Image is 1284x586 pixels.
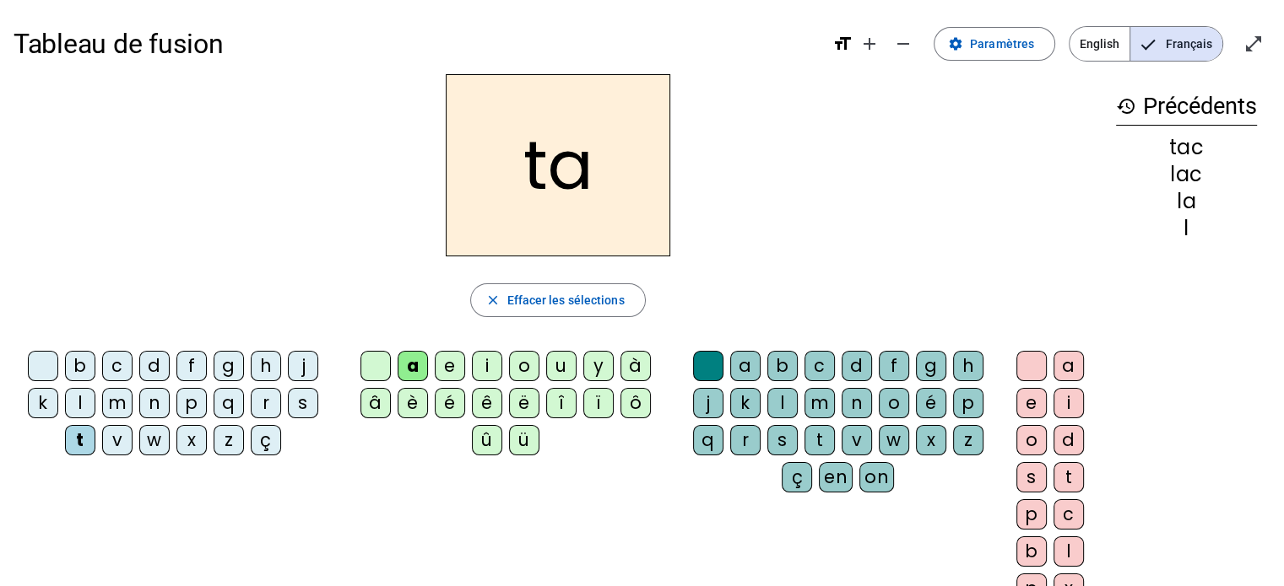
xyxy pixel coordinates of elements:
[472,388,502,418] div: ê
[28,388,58,418] div: k
[1016,499,1047,530] div: p
[1243,34,1264,54] mat-icon: open_in_full
[546,351,577,381] div: u
[446,74,670,256] h2: ta
[1116,137,1257,158] div: tac
[693,425,723,455] div: q
[1054,499,1084,530] div: c
[435,351,465,381] div: e
[767,351,798,381] div: b
[1054,351,1084,381] div: a
[507,290,624,310] span: Effacer les sélections
[730,351,761,381] div: a
[767,388,798,418] div: l
[916,351,946,381] div: g
[485,293,500,308] mat-icon: close
[398,351,428,381] div: a
[14,17,819,71] h1: Tableau de fusion
[251,388,281,418] div: r
[730,388,761,418] div: k
[546,388,577,418] div: î
[176,425,207,455] div: x
[879,351,909,381] div: f
[1130,27,1222,61] span: Français
[509,388,539,418] div: ë
[1016,388,1047,418] div: e
[842,425,872,455] div: v
[360,388,391,418] div: â
[620,388,651,418] div: ô
[65,351,95,381] div: b
[583,351,614,381] div: y
[819,462,853,492] div: en
[1116,88,1257,126] h3: Précédents
[139,388,170,418] div: n
[139,425,170,455] div: w
[288,388,318,418] div: s
[65,425,95,455] div: t
[842,388,872,418] div: n
[1237,27,1270,61] button: Entrer en plein écran
[1070,27,1130,61] span: English
[730,425,761,455] div: r
[1054,425,1084,455] div: d
[886,27,920,61] button: Diminuer la taille de la police
[1116,191,1257,212] div: la
[1054,462,1084,492] div: t
[953,351,983,381] div: h
[1054,388,1084,418] div: i
[620,351,651,381] div: à
[288,351,318,381] div: j
[893,34,913,54] mat-icon: remove
[953,425,983,455] div: z
[879,425,909,455] div: w
[176,351,207,381] div: f
[1016,536,1047,567] div: b
[916,425,946,455] div: x
[102,388,133,418] div: m
[214,425,244,455] div: z
[859,34,880,54] mat-icon: add
[1116,164,1257,185] div: lac
[953,388,983,418] div: p
[583,388,614,418] div: ï
[1116,96,1136,116] mat-icon: history
[470,283,645,317] button: Effacer les sélections
[214,351,244,381] div: g
[805,388,835,418] div: m
[948,36,963,51] mat-icon: settings
[934,27,1055,61] button: Paramètres
[693,388,723,418] div: j
[398,388,428,418] div: è
[1016,425,1047,455] div: o
[102,425,133,455] div: v
[782,462,812,492] div: ç
[139,351,170,381] div: d
[1069,26,1223,62] mat-button-toggle-group: Language selection
[916,388,946,418] div: é
[842,351,872,381] div: d
[251,425,281,455] div: ç
[832,34,853,54] mat-icon: format_size
[435,388,465,418] div: é
[251,351,281,381] div: h
[1116,218,1257,239] div: l
[214,388,244,418] div: q
[65,388,95,418] div: l
[805,425,835,455] div: t
[102,351,133,381] div: c
[859,462,894,492] div: on
[509,425,539,455] div: ü
[879,388,909,418] div: o
[767,425,798,455] div: s
[509,351,539,381] div: o
[970,34,1034,54] span: Paramètres
[853,27,886,61] button: Augmenter la taille de la police
[1016,462,1047,492] div: s
[805,351,835,381] div: c
[1054,536,1084,567] div: l
[176,388,207,418] div: p
[472,351,502,381] div: i
[472,425,502,455] div: û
